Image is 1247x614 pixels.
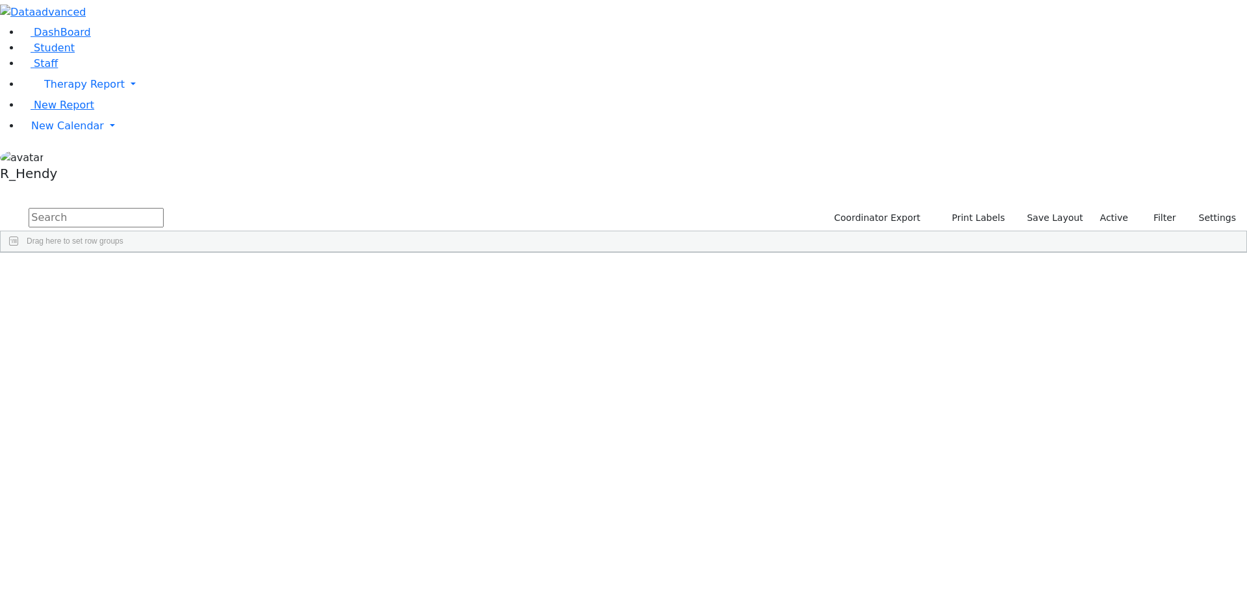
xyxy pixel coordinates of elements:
button: Filter [1137,208,1182,228]
label: Active [1094,208,1134,228]
a: Student [21,42,75,54]
span: Therapy Report [44,78,125,90]
span: DashBoard [34,26,91,38]
span: Student [34,42,75,54]
a: New Calendar [21,113,1247,139]
a: Staff [21,57,58,70]
a: Therapy Report [21,71,1247,97]
button: Print Labels [937,208,1011,228]
a: New Report [21,99,94,111]
button: Settings [1182,208,1242,228]
span: Staff [34,57,58,70]
a: DashBoard [21,26,91,38]
button: Coordinator Export [825,208,926,228]
span: Drag here to set row groups [27,237,123,246]
span: New Calendar [31,120,104,132]
button: Save Layout [1021,208,1089,228]
span: New Report [34,99,94,111]
input: Search [29,208,164,227]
